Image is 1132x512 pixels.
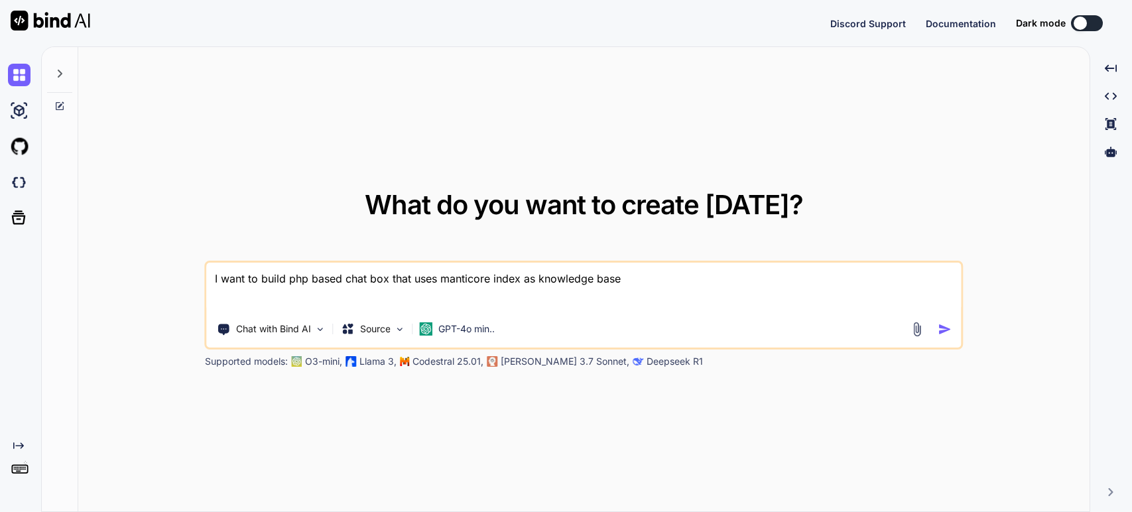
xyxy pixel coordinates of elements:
[360,322,391,336] p: Source
[8,171,31,194] img: darkCloudIdeIcon
[205,355,288,368] p: Supported models:
[909,322,924,337] img: attachment
[346,356,357,367] img: Llama2
[8,135,31,158] img: githubLight
[412,355,483,368] p: Codestral 25.01,
[633,356,644,367] img: claude
[1016,17,1066,30] span: Dark mode
[501,355,629,368] p: [PERSON_NAME] 3.7 Sonnet,
[365,188,803,221] span: What do you want to create [DATE]?
[420,322,433,336] img: GPT-4o mini
[8,99,31,122] img: ai-studio
[207,263,961,312] textarea: I want to build php based chat box that uses manticore index as knowledge base
[395,324,406,335] img: Pick Models
[8,64,31,86] img: chat
[438,322,495,336] p: GPT-4o min..
[401,357,410,366] img: Mistral-AI
[938,322,952,336] img: icon
[359,355,397,368] p: Llama 3,
[487,356,498,367] img: claude
[236,322,311,336] p: Chat with Bind AI
[305,355,342,368] p: O3-mini,
[830,18,906,29] span: Discord Support
[926,18,996,29] span: Documentation
[830,17,906,31] button: Discord Support
[647,355,703,368] p: Deepseek R1
[315,324,326,335] img: Pick Tools
[11,11,90,31] img: Bind AI
[926,17,996,31] button: Documentation
[292,356,302,367] img: GPT-4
